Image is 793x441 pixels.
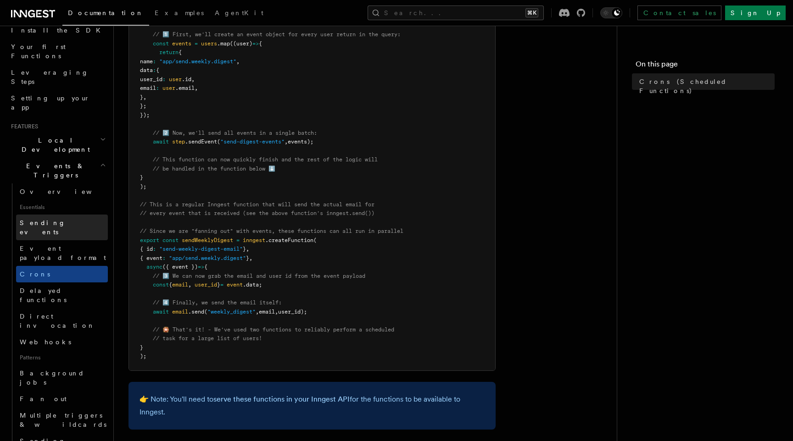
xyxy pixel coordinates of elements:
span: { [169,281,172,288]
h4: On this page [636,59,775,73]
span: ); [140,183,146,190]
span: Overview [20,188,114,195]
span: { id [140,246,153,252]
span: // every event that is received (see the above function's inngest.send()) [140,210,374,216]
span: .id [182,76,191,83]
span: .createFunction [265,237,313,243]
span: , [195,85,198,91]
span: "weekly_digest" [207,309,256,315]
span: : [162,76,166,83]
span: { [156,67,159,73]
span: ( [313,237,317,243]
a: Documentation [62,3,149,26]
span: // be handled in the function below ⬇️ [153,165,275,172]
span: : [153,246,156,252]
a: Crons (Scheduled Functions) [636,73,775,99]
a: Background jobs [16,365,108,391]
a: Event payload format [16,240,108,266]
span: Background jobs [20,369,84,386]
span: Essentials [16,200,108,215]
span: data [140,67,153,73]
button: Events & Triggers [7,158,108,183]
span: : [153,67,156,73]
span: email [140,85,156,91]
span: Features [7,123,38,130]
span: } [140,344,143,351]
span: ((user) [230,40,252,47]
span: const [153,40,169,47]
span: .email [175,85,195,91]
span: user_id [140,76,162,83]
span: // This is a regular Inngest function that will send the actual email for [140,201,374,208]
span: Install the SDK [11,27,106,34]
span: user [162,85,175,91]
a: Sending events [16,215,108,240]
span: Webhooks [20,338,71,346]
span: Event payload format [20,245,106,261]
span: = [220,281,223,288]
span: ); [140,353,146,359]
span: { [259,40,262,47]
span: sendWeeklyDigest [182,237,233,243]
span: , [275,309,278,315]
span: .map [217,40,230,47]
span: ( [217,138,220,145]
span: email [259,309,275,315]
span: async [146,264,162,270]
span: , [188,281,191,288]
span: : [153,58,156,65]
span: name [140,58,153,65]
span: event [227,281,243,288]
span: inngest [243,237,265,243]
span: Crons [20,270,50,278]
span: , [285,138,288,145]
button: Search...⌘K [368,6,544,20]
span: // Since we are "fanning out" with events, these functions can all run in parallel [140,228,403,234]
span: Crons (Scheduled Functions) [639,77,775,95]
span: const [162,237,179,243]
a: Webhooks [16,334,108,350]
a: Install the SDK [7,22,108,39]
span: step [172,138,185,145]
span: } [246,255,249,261]
span: Sending events [20,219,66,236]
span: return [159,49,179,55]
span: = [195,40,198,47]
span: { [204,264,207,270]
a: serve these functions in your Inngest API [213,395,350,403]
span: , [191,76,195,83]
span: : [162,255,166,261]
span: // This function can now quickly finish and the rest of the logic will [153,156,378,163]
button: Local Development [7,132,108,158]
span: email [172,281,188,288]
a: Delayed functions [16,282,108,308]
span: : [156,85,159,91]
span: // 3️⃣ We can now grab the email and user id from the event payload [153,273,365,279]
span: // task for a large list of users! [153,335,262,342]
a: Overview [16,183,108,200]
span: Setting up your app [11,94,90,111]
span: }; [140,103,146,109]
span: Documentation [68,9,144,17]
span: => [252,40,259,47]
span: events); [288,138,313,145]
span: "send-digest-events" [220,138,285,145]
span: => [198,264,204,270]
span: export [140,237,159,243]
span: user [169,76,182,83]
span: Multiple triggers & wildcards [20,412,106,428]
a: Sign Up [725,6,786,20]
a: Multiple triggers & wildcards [16,407,108,433]
a: Contact sales [637,6,721,20]
a: Your first Functions [7,39,108,64]
button: Toggle dark mode [600,7,622,18]
a: Setting up your app [7,90,108,116]
span: Patterns [16,350,108,365]
span: AgentKit [215,9,263,17]
span: "app/send.weekly.digest" [169,255,246,261]
span: , [249,255,252,261]
span: .sendEvent [185,138,217,145]
span: = [236,237,240,243]
a: Fan out [16,391,108,407]
span: await [153,138,169,145]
